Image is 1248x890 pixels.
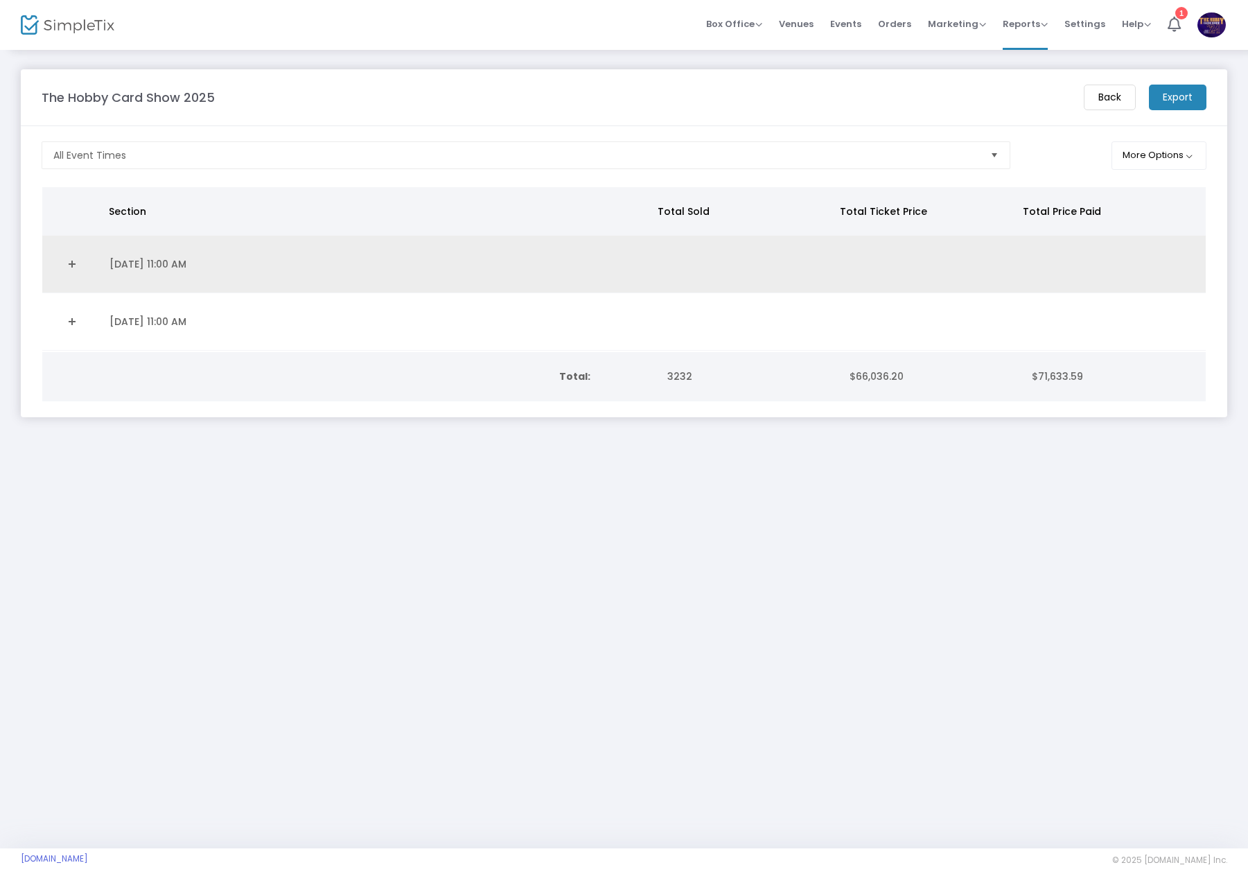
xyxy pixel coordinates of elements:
[1023,204,1101,218] span: Total Price Paid
[101,293,653,351] td: [DATE] 11:00 AM
[1111,141,1206,170] button: More Options
[840,204,927,218] span: Total Ticket Price
[101,236,653,293] td: [DATE] 11:00 AM
[100,187,649,236] th: Section
[1112,855,1227,866] span: © 2025 [DOMAIN_NAME] Inc.
[1003,17,1048,30] span: Reports
[51,311,93,333] a: Expand Details
[850,369,904,383] span: $66,036.20
[21,853,88,864] a: [DOMAIN_NAME]
[42,352,1206,401] div: Data table
[559,369,590,383] b: Total:
[42,88,215,107] m-panel-title: The Hobby Card Show 2025
[1032,369,1083,383] span: $71,633.59
[830,6,861,42] span: Events
[1064,6,1105,42] span: Settings
[878,6,911,42] span: Orders
[51,253,93,275] a: Expand Details
[649,187,832,236] th: Total Sold
[779,6,814,42] span: Venues
[1149,85,1206,110] m-button: Export
[667,369,692,383] span: 3232
[42,187,1206,351] div: Data table
[1084,85,1136,110] m-button: Back
[1175,7,1188,19] div: 1
[928,17,986,30] span: Marketing
[53,148,126,162] span: All Event Times
[985,142,1004,168] button: Select
[1122,17,1151,30] span: Help
[706,17,762,30] span: Box Office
